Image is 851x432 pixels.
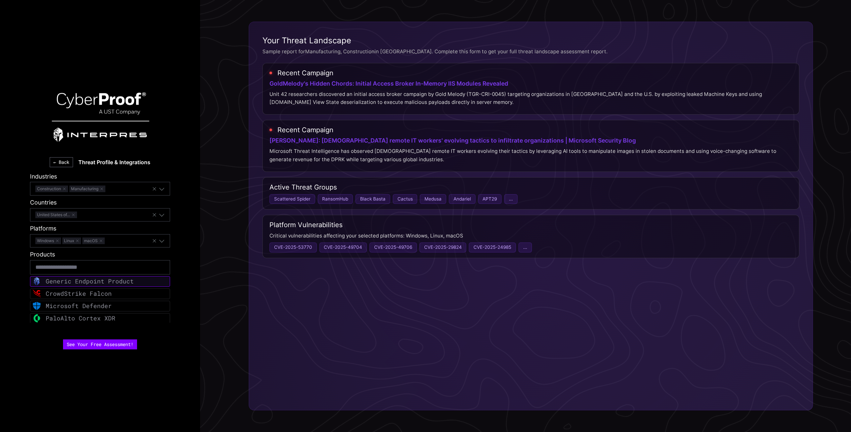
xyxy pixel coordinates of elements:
div: CrowdStrike Falcon [46,290,112,297]
span: Cactus [393,194,417,204]
span: APT29 [478,194,502,204]
span: Linux [62,237,81,244]
h4: Recent Campaign [269,126,792,134]
span: CVE-2025-49706 [369,242,417,252]
span: Windows [35,237,61,244]
button: Toggle options menu [159,186,165,192]
button: ← Back [50,157,73,167]
button: Clear selection [152,238,157,244]
p: Critical vulnerabilities affecting your selected platforms: Windows, Linux, macOS [269,232,792,240]
div: Generic Endpoint Product [46,277,134,285]
button: Clear selection [152,186,157,192]
img: CyberProof Logo [49,83,151,154]
span: Construction [35,186,68,192]
span: ... [519,242,532,252]
span: RansomHub [318,194,353,204]
div: Microsoft Defender [46,302,112,310]
div: GoldMelody's Hidden Chords: Initial Access Broker In-Memory IIS Modules Revealed [269,80,792,88]
img: PaloAlto Cortex XDR [33,314,41,322]
span: CVE-2025-24985 [469,242,516,252]
p: Microsoft Threat Intelligence has observed [DEMOGRAPHIC_DATA] remote IT workers evolving their ta... [269,147,792,164]
img: Microsoft Defender [33,302,41,310]
span: Medusa [420,194,446,204]
span: ... [504,194,518,204]
span: CVE-2025-53770 [269,242,317,252]
span: Andariel [449,194,476,204]
span: United States of America [35,212,77,218]
div: PaloAlto Cortex XDR [46,314,115,322]
span: Black Basta [355,194,390,204]
label: Industries [30,173,170,181]
h4: Platform Vulnerabilities [269,220,792,229]
span: macOS [82,237,105,244]
button: Toggle options menu [159,212,165,218]
span: CVE-2025-29824 [419,242,467,252]
p: Sample report for Manufacturing, Construction in [GEOGRAPHIC_DATA] . Complete this form to get yo... [262,48,799,55]
h4: Active Threat Groups [269,183,792,192]
img: Generic Endpoint Product [34,277,40,285]
label: Platforms [30,225,170,232]
h4: Recent Campaign [269,69,792,77]
span: CVE-2025-49704 [319,242,367,252]
span: Scattered Spider [269,194,315,204]
button: Toggle options menu [159,238,165,244]
h3: Your Threat Landscape [262,35,799,46]
span: Manufacturing [69,186,105,192]
label: Countries [30,199,170,207]
div: [PERSON_NAME]: [DEMOGRAPHIC_DATA] remote IT workers' evolving tactics to infiltrate organizations... [269,137,792,145]
label: Products [30,251,170,258]
p: Unit 42 researchers discovered an initial access broker campaign by Gold Melody (TGR-CRI-0045) ta... [269,90,792,107]
img: CrowdStrike Falcon [33,289,41,298]
button: Clear selection [152,212,157,218]
h2: Threat Profile & Integrations [78,159,150,166]
button: See Your Free Assessment! [63,339,137,349]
